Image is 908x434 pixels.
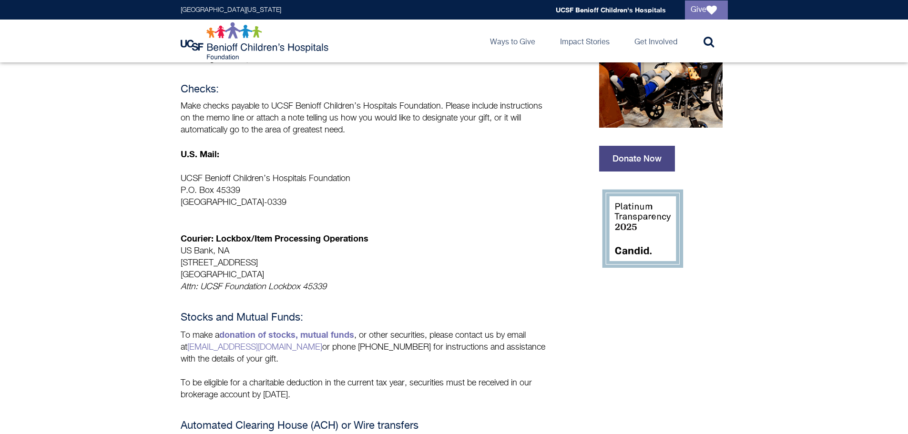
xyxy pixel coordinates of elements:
[599,186,685,272] img: 2025 Guidestar Platinum
[685,0,728,20] a: Give
[181,22,331,60] img: Logo for UCSF Benioff Children's Hospitals Foundation
[181,312,548,324] h4: Stocks and Mutual Funds:
[181,149,219,159] strong: U.S. Mail:
[181,7,281,13] a: [GEOGRAPHIC_DATA][US_STATE]
[181,329,548,365] p: To make a , or other securities, please contact us by email at or phone [PHONE_NUMBER] for instru...
[219,329,354,340] a: donation of stocks, mutual funds
[181,101,548,136] p: Make checks payable to UCSF Benioff Children’s Hospitals Foundation. Please include instructions ...
[556,6,666,14] a: UCSF Benioff Children's Hospitals
[181,173,548,209] p: UCSF Benioff Children’s Hospitals Foundation P.O. Box 45339 [GEOGRAPHIC_DATA]-0339
[181,283,326,291] em: Attn: UCSF Foundation Lockbox 45339
[181,221,548,293] p: US Bank, NA [STREET_ADDRESS] [GEOGRAPHIC_DATA]
[181,84,548,96] h4: Checks:
[187,343,322,352] a: [EMAIL_ADDRESS][DOMAIN_NAME]
[181,377,548,401] p: To be eligible for a charitable deduction in the current tax year, securities must be received in...
[181,420,548,432] h4: Automated Clearing House (ACH) or Wire transfers
[552,20,617,62] a: Impact Stories
[181,233,368,243] strong: Courier: Lockbox/Item Processing Operations
[482,20,543,62] a: Ways to Give
[627,20,685,62] a: Get Involved
[599,146,675,172] a: Donate Now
